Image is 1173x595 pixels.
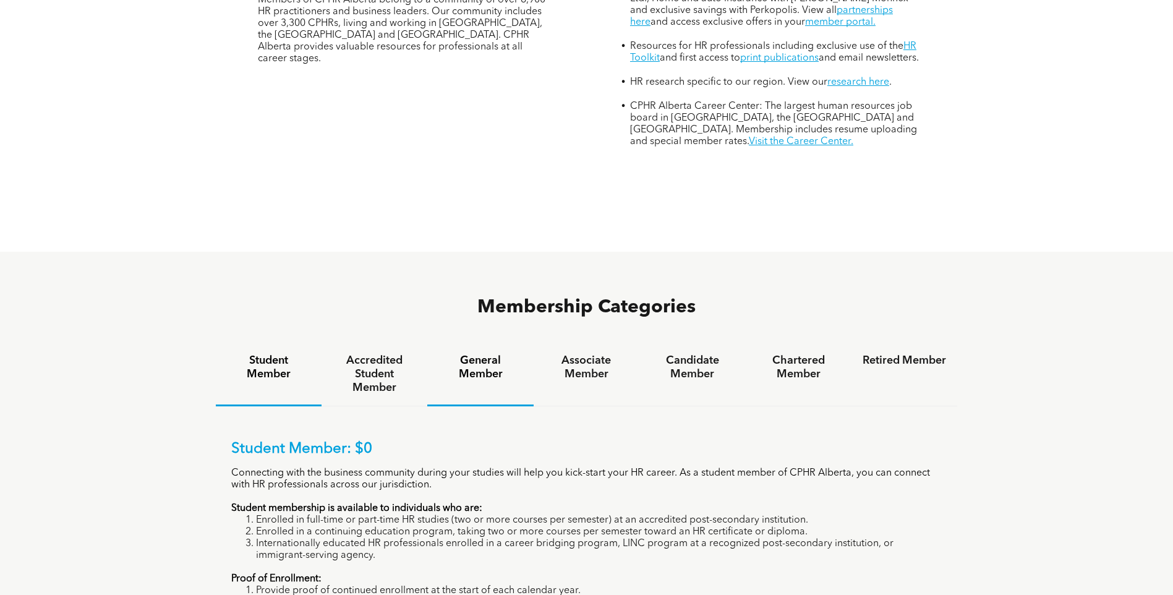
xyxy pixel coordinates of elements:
[231,503,482,513] strong: Student membership is available to individuals who are:
[630,41,903,51] span: Resources for HR professionals including exclusive use of the
[231,440,942,458] p: Student Member: $0
[819,53,919,63] span: and email newsletters.
[630,101,917,147] span: CPHR Alberta Career Center: The largest human resources job board in [GEOGRAPHIC_DATA], the [GEOG...
[863,354,946,367] h4: Retired Member
[827,77,889,87] a: research here
[805,17,876,27] a: member portal.
[231,468,942,491] p: Connecting with the business community during your studies will help you kick-start your HR caree...
[231,574,322,584] strong: Proof of Enrollment:
[757,354,840,381] h4: Chartered Member
[889,77,892,87] span: .
[227,354,310,381] h4: Student Member
[438,354,522,381] h4: General Member
[333,354,416,395] h4: Accredited Student Member
[256,526,942,538] li: Enrolled in a continuing education program, taking two or more courses per semester toward an HR ...
[740,53,819,63] a: print publications
[256,515,942,526] li: Enrolled in full-time or part-time HR studies (two or more courses per semester) at an accredited...
[477,298,696,317] span: Membership Categories
[256,538,942,562] li: Internationally educated HR professionals enrolled in a career bridging program, LINC program at ...
[650,354,734,381] h4: Candidate Member
[650,17,805,27] span: and access exclusive offers in your
[545,354,628,381] h4: Associate Member
[630,77,827,87] span: HR research specific to our region. View our
[749,137,853,147] a: Visit the Career Center.
[660,53,740,63] span: and first access to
